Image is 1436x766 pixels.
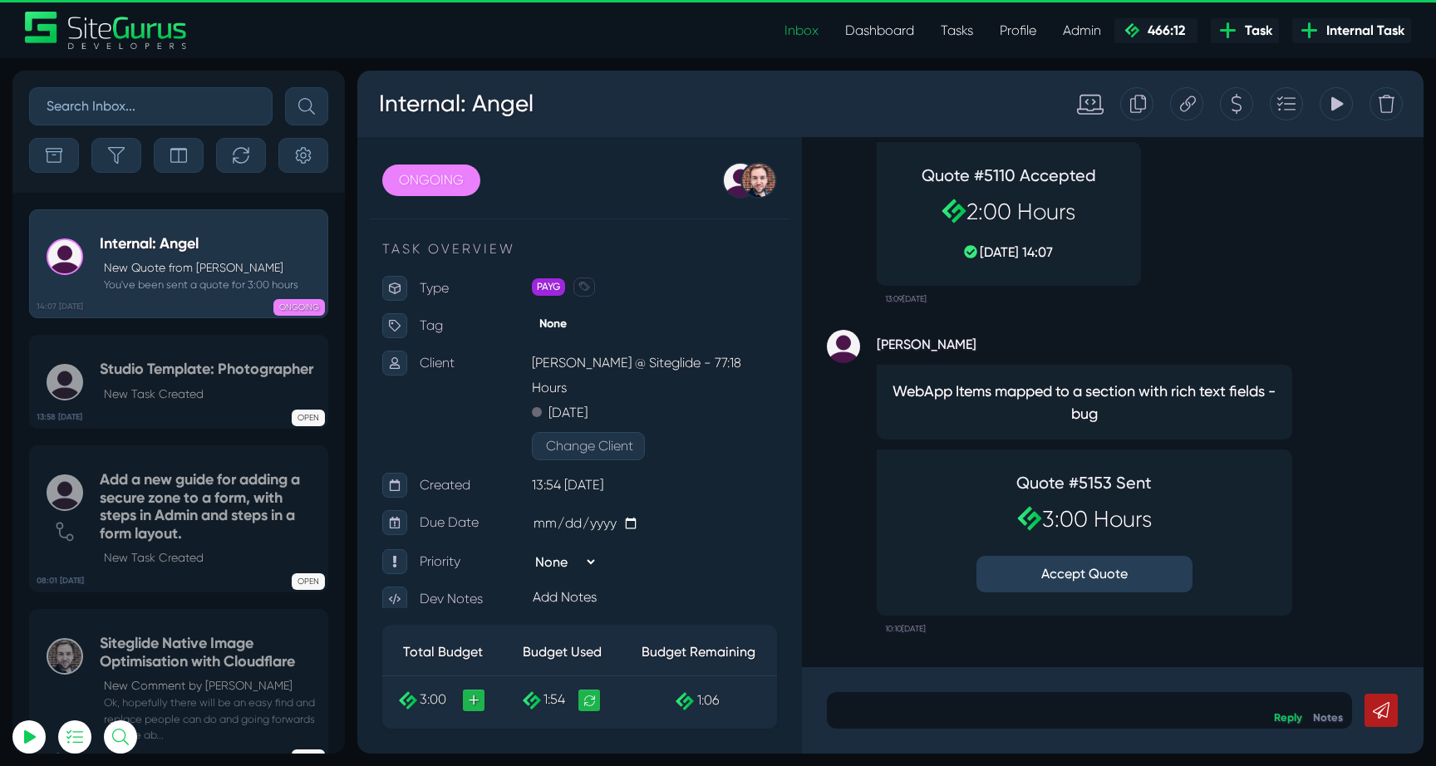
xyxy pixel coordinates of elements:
[771,14,832,47] a: Inbox
[175,244,217,262] span: None
[703,20,746,47] div: Standard
[292,749,325,766] span: OPEN
[221,619,243,641] a: Recalculate Budget Used
[175,280,420,330] p: [PERSON_NAME] @ Siteglide - 77:18 Hours
[1114,18,1197,43] a: 466:12
[1320,21,1404,41] span: Internal Task
[147,558,264,606] th: Budget Used
[100,695,319,743] small: Ok, hopefully there will be an easy find and replace people can do and going forwards we'll be ab...
[519,259,935,284] strong: [PERSON_NAME]
[619,485,835,522] button: Accept Quote
[1012,17,1045,50] div: Delete Task
[763,17,796,50] div: Duplicate this Task
[29,335,328,429] a: 13:58 [DATE] Studio Template: PhotographerNew Task Created OPEN
[62,516,175,541] p: Dev Notes
[54,195,237,232] input: Email
[62,205,175,230] p: Type
[528,215,569,242] small: 13:09[DATE]
[292,573,325,590] span: OPEN
[62,280,175,305] p: Client
[619,402,835,422] h4: Quote #5153 Sent
[62,402,175,427] p: Created
[619,435,835,462] h2: 3:00 Hours
[100,471,319,543] h5: Add a new guide for adding a secure zone to a form, with steps in Admin and steps in a form layout.
[62,243,175,268] p: Tag
[863,17,896,50] div: Create a Quote
[100,635,319,670] h5: Siteglide Native Image Optimisation with Cloudflare
[813,17,846,50] div: Copy this Task URL
[956,641,986,653] a: Notes
[543,128,760,155] h2: 2:00 Hours
[912,17,946,50] div: Add to Task Drawer
[962,17,996,50] div: View Tracking Items
[1141,22,1185,38] span: 466:12
[1292,18,1411,43] a: Internal Task
[1050,14,1114,47] a: Admin
[340,621,362,637] span: 1:06
[54,293,237,328] button: Log In
[186,621,208,636] span: 1:54
[29,209,328,319] a: 14:07 [DATE] Internal: AngelNew Quote from [PERSON_NAME] You've been sent a quote for 3:00 hours ...
[1211,18,1279,43] a: Task
[25,12,188,49] a: SiteGurus
[104,677,319,695] p: New Comment by [PERSON_NAME]
[534,309,920,354] span: WebApp Items mapped to a section with rich text fields - bug
[170,512,424,542] div: Add Notes
[175,361,288,390] button: Change Client
[62,621,89,636] span: 3:00
[104,259,298,277] p: New Quote from [PERSON_NAME]
[25,558,147,606] th: Total Budget
[191,330,230,355] p: [DATE]
[37,751,81,764] b: 17:22 [DATE]
[273,299,325,316] span: ONGOING
[62,439,175,464] p: Due Date
[175,402,420,427] p: 13:54 [DATE]
[927,14,986,47] a: Tasks
[100,277,298,292] small: You've been sent a quote for 3:00 hours
[106,619,127,641] a: +
[25,169,420,189] p: TASK OVERVIEW
[986,14,1050,47] a: Profile
[292,410,325,426] span: OPEN
[100,361,313,379] h5: Studio Template: Photographer
[528,545,568,572] small: 10:10[DATE]
[175,208,208,225] span: PAYG
[917,641,945,653] a: Reply
[25,94,123,125] a: ONGOING
[1238,21,1272,41] span: Task
[104,385,313,403] p: New Task Created
[543,95,760,115] h4: Quote #5110 Accepted
[104,549,319,567] p: New Task Created
[543,172,760,192] p: [DATE] 14:07
[37,575,84,587] b: 08:01 [DATE]
[263,558,419,606] th: Budget Remaining
[29,445,328,592] a: 08:01 [DATE] Add a new guide for adding a secure zone to a form, with steps in Admin and steps in...
[37,301,83,313] b: 14:07 [DATE]
[832,14,927,47] a: Dashboard
[29,87,273,125] input: Search Inbox...
[21,12,187,55] h3: Internal: Angel
[100,235,298,253] h5: Internal: Angel
[62,479,175,503] p: Priority
[25,12,188,49] img: Sitegurus Logo
[37,411,82,424] b: 13:58 [DATE]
